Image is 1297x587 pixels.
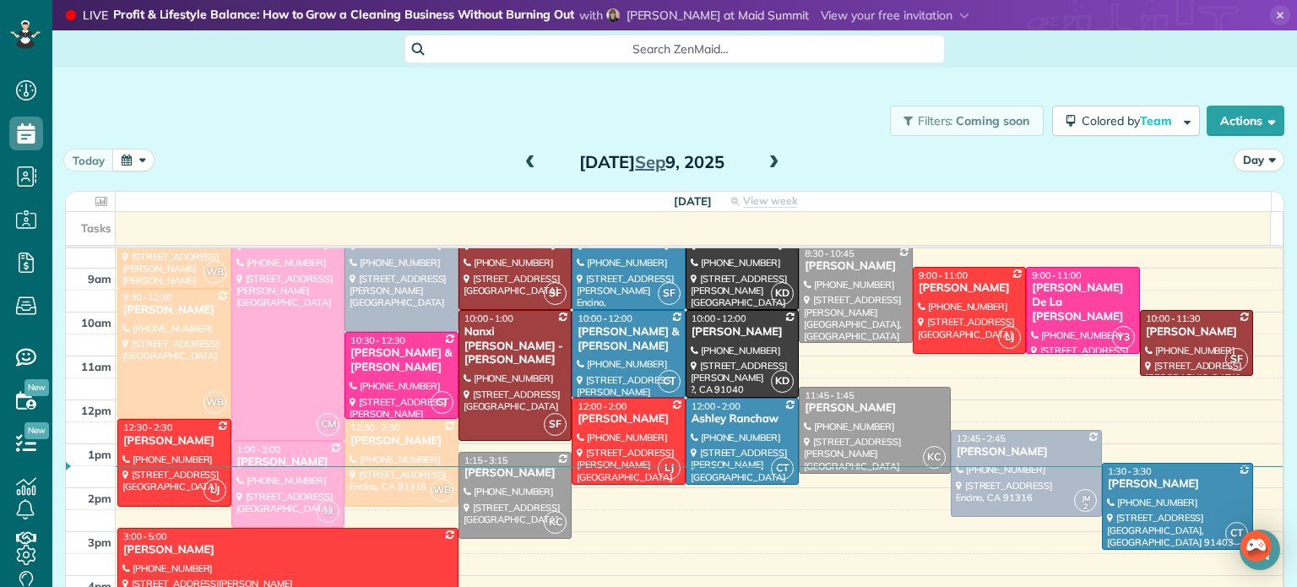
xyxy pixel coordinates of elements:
[1140,113,1175,128] span: Team
[544,413,567,436] span: SF
[24,422,49,439] span: New
[1075,499,1096,515] small: 2
[692,400,741,412] span: 12:00 - 2:00
[544,282,567,305] span: SF
[350,334,405,346] span: 10:30 - 12:30
[237,443,281,455] span: 1:00 - 3:00
[464,313,513,324] span: 10:00 - 1:00
[804,401,945,416] div: [PERSON_NAME]
[771,282,794,305] span: KD
[123,421,172,433] span: 12:30 - 2:30
[88,492,111,505] span: 2pm
[113,7,574,24] strong: Profit & Lifestyle Balance: How to Grow a Cleaning Business Without Burning Out
[691,325,795,340] div: [PERSON_NAME]
[658,282,681,305] span: SF
[918,113,953,128] span: Filters:
[771,370,794,393] span: KD
[691,412,795,427] div: Ashley Ranchaw
[1240,530,1280,570] div: Open Intercom Messenger
[204,479,226,502] span: LJ
[923,446,946,469] span: KC
[1112,326,1135,349] span: Y3
[918,281,1022,296] div: [PERSON_NAME]
[88,535,111,549] span: 3pm
[204,261,226,284] span: WB
[1108,465,1152,477] span: 1:30 - 3:30
[123,530,167,542] span: 3:00 - 5:00
[692,313,746,324] span: 10:00 - 12:00
[464,454,508,466] span: 1:15 - 3:15
[577,325,681,354] div: [PERSON_NAME] & [PERSON_NAME]
[805,389,854,401] span: 11:45 - 1:45
[1146,313,1201,324] span: 10:00 - 11:30
[1225,522,1248,545] span: CT
[1234,149,1284,171] button: Day
[627,8,809,23] span: [PERSON_NAME] at Maid Summit
[577,412,681,427] div: [PERSON_NAME]
[81,221,111,235] span: Tasks
[63,149,114,171] button: today
[350,421,399,433] span: 12:30 - 2:30
[317,500,339,523] span: LI
[957,432,1006,444] span: 12:45 - 2:45
[350,346,453,375] div: [PERSON_NAME] & [PERSON_NAME]
[579,8,603,23] span: with
[1107,477,1248,492] div: [PERSON_NAME]
[1145,325,1249,340] div: [PERSON_NAME]
[81,316,111,329] span: 10am
[24,379,49,396] span: New
[122,434,226,448] div: [PERSON_NAME]
[81,360,111,373] span: 11am
[606,8,620,22] img: diane-greenwood-36e7869b6b188bd32fc59402b00cc2bd69f593bfef37d6add874d9088f00cb98.jpg
[1052,106,1200,136] button: Colored byTeam
[674,194,712,208] span: [DATE]
[81,404,111,417] span: 12pm
[658,370,681,393] span: CT
[956,445,1097,459] div: [PERSON_NAME]
[122,543,453,557] div: [PERSON_NAME]
[204,391,226,414] span: WB
[431,479,453,502] span: WB
[1082,493,1090,503] span: JM
[805,247,854,259] span: 8:30 - 10:45
[464,466,567,481] div: [PERSON_NAME]
[1032,269,1081,281] span: 9:00 - 11:00
[464,325,567,368] div: Nanxi [PERSON_NAME] - [PERSON_NAME]
[1031,281,1135,324] div: [PERSON_NAME] De La [PERSON_NAME]
[804,259,908,274] div: [PERSON_NAME]
[635,151,665,172] span: Sep
[743,194,798,208] span: View week
[317,413,339,436] span: CM
[88,272,111,285] span: 9am
[578,313,632,324] span: 10:00 - 12:00
[123,291,172,303] span: 9:30 - 12:30
[919,269,968,281] span: 9:00 - 11:00
[431,391,453,414] span: CT
[546,153,757,171] h2: [DATE] 9, 2025
[1082,113,1178,128] span: Colored by
[350,434,453,448] div: [PERSON_NAME]
[956,113,1030,128] span: Coming soon
[236,455,340,470] div: [PERSON_NAME]
[88,448,111,461] span: 1pm
[578,400,627,412] span: 12:00 - 2:00
[658,457,681,480] span: LJ
[1225,348,1248,371] span: SF
[998,326,1021,349] span: LJ
[1207,106,1284,136] button: Actions
[544,511,567,534] span: KC
[771,457,794,480] span: CT
[122,303,226,318] div: [PERSON_NAME]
